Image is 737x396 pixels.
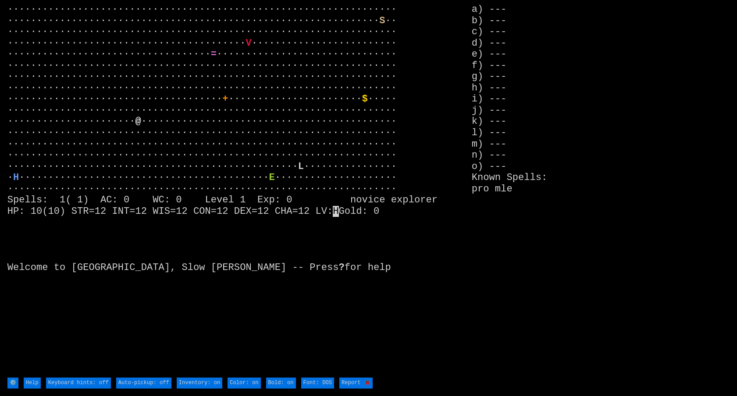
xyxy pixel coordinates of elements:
input: Bold: on [266,378,296,389]
input: Auto-pickup: off [116,378,171,389]
stats: a) --- b) --- c) --- d) --- e) --- f) --- g) --- h) --- i) --- j) --- k) --- l) --- m) --- n) ---... [472,4,730,376]
font: = [211,49,217,60]
font: S [379,15,385,26]
font: E [269,172,274,183]
input: Color: on [228,378,260,389]
input: Keyboard hints: off [46,378,111,389]
mark: H [333,206,338,217]
input: Report 🐞 [339,378,373,389]
font: V [246,38,251,49]
font: L [298,161,304,172]
input: Help [24,378,41,389]
input: ⚙️ [7,378,18,389]
input: Font: DOS [301,378,334,389]
font: $ [362,94,368,104]
font: @ [135,116,141,127]
font: + [222,94,228,104]
font: H [13,172,19,183]
b: ? [339,262,345,273]
input: Inventory: on [177,378,222,389]
larn: ··································································· ·····························... [7,4,472,376]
